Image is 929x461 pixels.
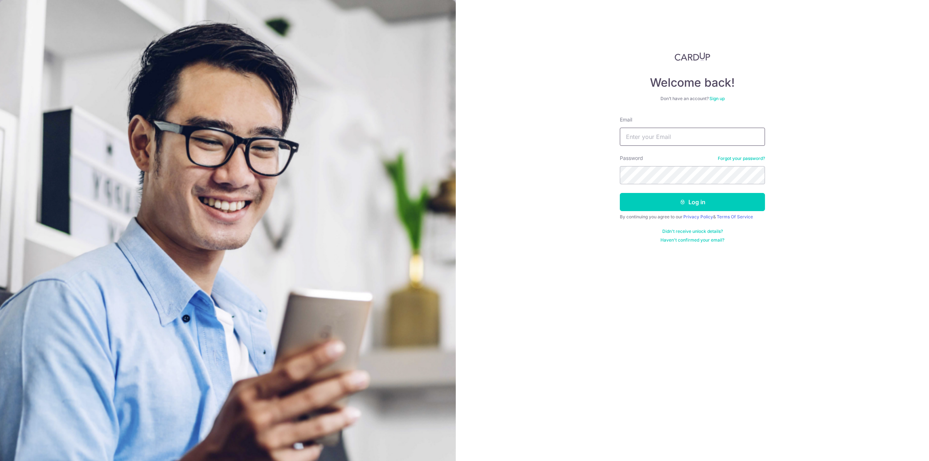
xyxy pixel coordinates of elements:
[717,214,753,219] a: Terms Of Service
[709,96,725,101] a: Sign up
[620,214,765,220] div: By continuing you agree to our &
[718,156,765,161] a: Forgot your password?
[662,229,723,234] a: Didn't receive unlock details?
[683,214,713,219] a: Privacy Policy
[620,116,632,123] label: Email
[620,96,765,102] div: Don’t have an account?
[620,75,765,90] h4: Welcome back!
[675,52,710,61] img: CardUp Logo
[620,128,765,146] input: Enter your Email
[620,155,643,162] label: Password
[620,193,765,211] button: Log in
[660,237,724,243] a: Haven't confirmed your email?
